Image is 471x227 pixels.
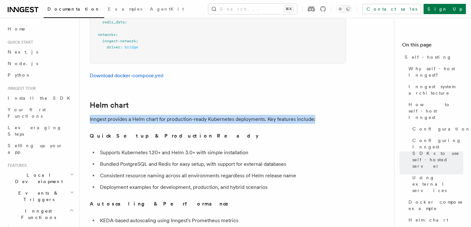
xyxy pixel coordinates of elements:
span: redis_data [102,20,125,24]
span: Home [8,26,26,32]
a: Helm chart [90,101,129,110]
span: Documentation [47,6,100,12]
span: Install the SDK [8,96,74,101]
a: Your first Functions [5,104,75,122]
a: Configuration [410,123,463,135]
a: Using external services [410,172,463,196]
a: How to self-host Inngest [406,99,463,123]
span: Inngest system architecture [409,83,463,96]
span: networks [98,32,116,37]
span: Your first Functions [8,107,46,119]
a: Home [5,23,75,35]
a: Sign Up [424,4,466,14]
a: Leveraging Steps [5,122,75,140]
button: Inngest Functions [5,205,75,223]
a: Contact sales [362,4,421,14]
strong: Autoscaling & Performance [90,201,237,207]
a: Documentation [44,2,104,18]
span: Examples [108,6,142,12]
a: Inngest system architecture [406,81,463,99]
h4: On this page [402,41,463,51]
a: Why self-host Inngest? [406,63,463,81]
button: Events & Triggers [5,187,75,205]
a: Configuring Inngest SDKs to use self-hosted server [410,135,463,172]
span: driver [107,45,120,49]
span: AgentKit [150,6,184,12]
a: Docker compose example [406,196,463,214]
span: bridge [125,45,138,49]
span: Local Development [5,172,70,185]
button: Toggle dark mode [336,5,352,13]
span: How to self-host Inngest [409,101,463,121]
a: Examples [104,2,146,17]
li: Bundled PostgreSQL and Redis for easy setup, with support for external databases [98,160,346,169]
span: Features [5,163,27,168]
button: Search...⌘K [208,4,297,14]
span: : [136,39,138,43]
li: KEDA-based autoscaling using Inngest's Prometheus metrics [98,216,346,225]
a: Download docker-compose.yml [90,72,163,79]
button: Local Development [5,169,75,187]
span: Node.js [8,61,38,66]
span: Events & Triggers [5,190,70,203]
span: Helm chart [409,217,448,223]
a: Node.js [5,58,75,69]
span: : [120,45,122,49]
a: Python [5,69,75,81]
span: Setting up your app [8,143,63,155]
span: : [116,32,118,37]
span: Configuration [412,126,471,132]
li: Deployment examples for development, production, and hybrid scenarios [98,183,346,192]
a: Self-hosting [402,51,463,63]
span: Docker compose example [409,199,463,212]
span: Quick start [5,40,33,45]
span: inngest-network [102,39,136,43]
span: Leveraging Steps [8,125,62,137]
span: Using external services [412,174,463,194]
a: Setting up your app [5,140,75,158]
a: Next.js [5,46,75,58]
span: Why self-host Inngest? [409,65,463,78]
span: Inngest tour [5,86,36,91]
a: Install the SDK [5,92,75,104]
span: Configuring Inngest SDKs to use self-hosted server [412,137,463,169]
span: Python [8,72,31,78]
span: Self-hosting [405,54,452,60]
span: Inngest Functions [5,208,69,221]
strong: Quick Setup & Production Ready [90,133,259,139]
li: Supports Kubernetes 1.20+ and Helm 3.0+ with simple installation [98,148,346,157]
kbd: ⌘K [284,6,293,12]
span: : [125,20,127,24]
p: Inngest provides a Helm chart for production-ready Kubernetes deployments. Key features include: [90,115,346,124]
span: Next.js [8,49,38,55]
a: AgentKit [146,2,188,17]
li: Consistent resource naming across all environments regardless of Helm release name [98,171,346,180]
a: Helm chart [406,214,463,226]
